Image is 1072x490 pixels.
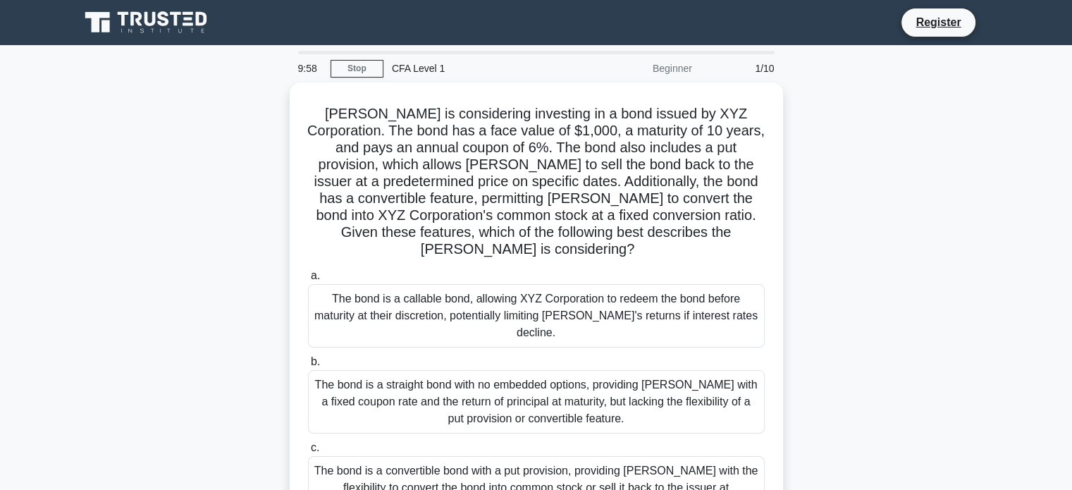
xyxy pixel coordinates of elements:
[290,54,331,82] div: 9:58
[307,105,766,259] h5: [PERSON_NAME] is considering investing in a bond issued by XYZ Corporation. The bond has a face v...
[311,441,319,453] span: c.
[331,60,383,78] a: Stop
[311,269,320,281] span: a.
[577,54,701,82] div: Beginner
[701,54,783,82] div: 1/10
[308,370,765,434] div: The bond is a straight bond with no embedded options, providing [PERSON_NAME] with a fixed coupon...
[907,13,969,31] a: Register
[308,284,765,348] div: The bond is a callable bond, allowing XYZ Corporation to redeem the bond before maturity at their...
[383,54,577,82] div: CFA Level 1
[311,355,320,367] span: b.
